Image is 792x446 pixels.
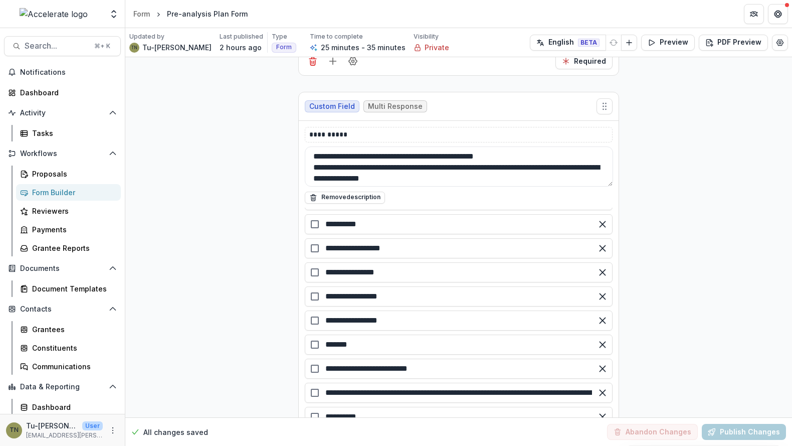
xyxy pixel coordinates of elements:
button: English BETA [530,35,606,51]
a: Document Templates [16,280,121,297]
div: Document Templates [32,283,113,294]
a: Payments [16,221,121,238]
button: Publish Changes [702,424,786,440]
p: Tu-[PERSON_NAME] [142,42,212,53]
p: User [82,421,103,430]
button: Preview [641,35,695,51]
button: Open Documents [4,260,121,276]
button: Open Data & Reporting [4,379,121,395]
button: PDF Preview [699,35,768,51]
button: More [107,424,119,436]
button: Get Help [768,4,788,24]
div: Tu-Quyen Nguyen [10,427,19,433]
button: Open Workflows [4,145,121,162]
span: Data & Reporting [20,383,105,391]
a: Reviewers [16,203,121,219]
button: Move field [597,98,613,114]
p: Updated by [129,32,164,41]
div: ⌘ + K [92,41,112,52]
p: Time to complete [310,32,363,41]
button: Open Contacts [4,301,121,317]
a: Constituents [16,340,121,356]
p: Last published [220,32,263,41]
span: Workflows [20,150,105,158]
button: Remove option [595,361,611,377]
a: Tasks [16,125,121,141]
button: Delete field [305,53,321,69]
a: Proposals [16,166,121,182]
button: Remove option [595,337,611,353]
div: Reviewers [32,206,113,216]
p: All changes saved [143,427,208,437]
span: Documents [20,264,105,273]
a: Form Builder [16,184,121,201]
div: Communications [32,361,113,372]
button: Remove option [595,409,611,425]
p: Type [272,32,287,41]
button: Refresh Translation [606,35,622,51]
button: Field Settings [345,53,361,69]
a: Form [129,7,154,21]
button: Abandon Changes [607,424,698,440]
span: Custom Field [309,102,355,111]
div: Dashboard [32,402,113,412]
button: Partners [744,4,764,24]
div: Pre-analysis Plan Form [167,9,248,19]
button: Remove option [595,240,611,256]
p: Private [425,42,449,53]
div: Proposals [32,169,113,179]
span: Contacts [20,305,105,314]
button: Remove option [595,385,611,401]
a: Dashboard [16,399,121,415]
p: 2 hours ago [220,42,262,53]
a: Dashboard [4,84,121,101]
button: Search... [4,36,121,56]
button: Notifications [4,64,121,80]
span: Form [276,44,292,51]
button: Add field [325,53,341,69]
p: Tu-[PERSON_NAME] [26,420,78,431]
span: Notifications [20,68,117,77]
button: Removedescription [305,192,385,204]
span: Multi Response [368,102,423,111]
button: Remove option [595,288,611,305]
a: Grantee Reports [16,240,121,256]
p: [EMAIL_ADDRESS][PERSON_NAME][DOMAIN_NAME] [26,431,103,440]
span: Activity [20,109,105,117]
div: Grantees [32,324,113,335]
div: Form Builder [32,187,113,198]
p: Visibility [414,32,439,41]
button: Open entity switcher [107,4,121,24]
div: Dashboard [20,87,113,98]
img: Accelerate logo [20,8,88,20]
div: Tu-Quyen Nguyen [131,46,137,50]
nav: breadcrumb [129,7,252,21]
div: Form [133,9,150,19]
a: Grantees [16,321,121,338]
button: Add Language [621,35,637,51]
div: Tasks [32,128,113,138]
p: 25 minutes - 35 minutes [321,42,406,53]
button: Open Activity [4,105,121,121]
div: Payments [32,224,113,235]
div: Grantee Reports [32,243,113,253]
button: Remove option [595,264,611,280]
a: Communications [16,358,121,375]
span: Search... [25,41,88,51]
button: Edit Form Settings [772,35,788,51]
button: Remove option [595,216,611,232]
div: Constituents [32,343,113,353]
button: Required [555,53,613,69]
button: Remove option [595,313,611,329]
